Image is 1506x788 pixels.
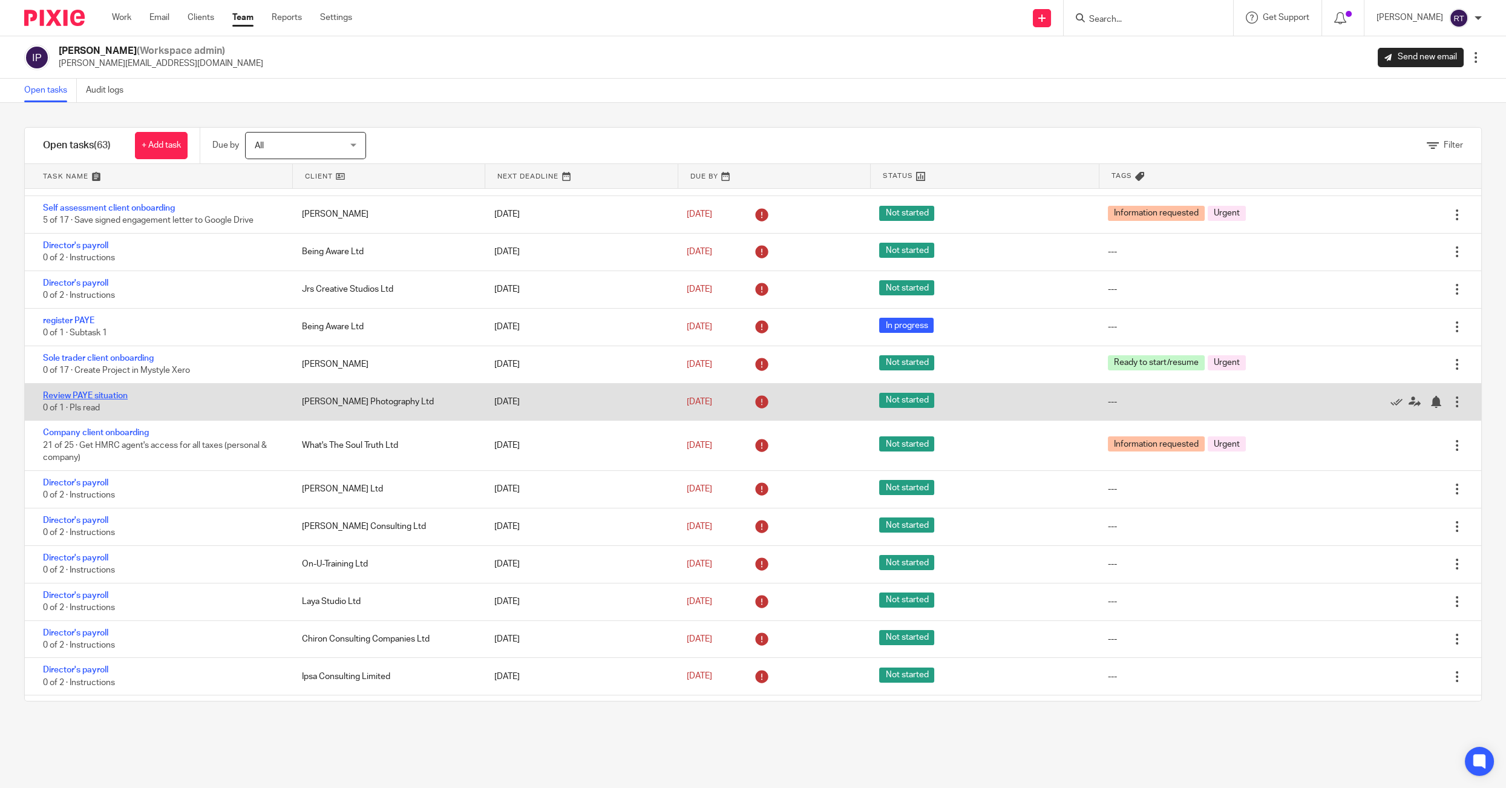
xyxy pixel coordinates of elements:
[43,428,149,437] a: Company client onboarding
[43,641,115,649] span: 0 of 2 · Instructions
[43,554,108,562] a: Director's payroll
[86,79,133,102] a: Audit logs
[1378,48,1464,67] a: Send new email
[687,485,712,493] span: [DATE]
[482,277,675,301] div: [DATE]
[59,57,263,70] p: [PERSON_NAME][EMAIL_ADDRESS][DOMAIN_NAME]
[43,666,108,674] a: Director's payroll
[1263,13,1309,22] span: Get Support
[879,355,934,370] span: Not started
[290,390,482,414] div: [PERSON_NAME] Photography Ltd
[687,248,712,256] span: [DATE]
[879,436,934,451] span: Not started
[135,132,188,159] a: + Add task
[290,477,482,501] div: [PERSON_NAME] Ltd
[290,277,482,301] div: Jrs Creative Studios Ltd
[320,11,352,24] a: Settings
[1108,671,1117,683] div: ---
[1208,206,1246,221] span: Urgent
[1108,558,1117,570] div: ---
[687,360,712,369] span: [DATE]
[290,352,482,376] div: [PERSON_NAME]
[687,323,712,331] span: [DATE]
[43,254,115,263] span: 0 of 2 · Instructions
[879,480,934,495] span: Not started
[482,315,675,339] div: [DATE]
[482,240,675,264] div: [DATE]
[687,560,712,568] span: [DATE]
[1108,396,1117,408] div: ---
[687,398,712,406] span: [DATE]
[43,441,267,462] span: 21 of 25 · Get HMRC agent's access for all taxes (personal & company)
[43,629,108,637] a: Director's payroll
[188,11,214,24] a: Clients
[482,352,675,376] div: [DATE]
[1108,283,1117,295] div: ---
[482,477,675,501] div: [DATE]
[137,46,225,56] span: (Workspace admin)
[687,672,712,681] span: [DATE]
[43,404,100,412] span: 0 of 1 · Pls read
[879,630,934,645] span: Not started
[687,597,712,606] span: [DATE]
[482,202,675,226] div: [DATE]
[879,593,934,608] span: Not started
[1108,633,1117,645] div: ---
[1390,396,1409,408] a: Mark as done
[687,285,712,294] span: [DATE]
[43,479,108,487] a: Director's payroll
[1208,355,1246,370] span: Urgent
[43,392,128,400] a: Review PAYE situation
[879,243,934,258] span: Not started
[883,171,913,181] span: Status
[482,514,675,539] div: [DATE]
[24,10,85,26] img: Pixie
[24,45,50,70] img: svg%3E
[290,433,482,458] div: What's The Soul Truth Ltd
[24,79,77,102] a: Open tasks
[1377,11,1443,24] p: [PERSON_NAME]
[290,552,482,576] div: On-U-Training Ltd
[879,393,934,408] span: Not started
[1108,246,1117,258] div: ---
[290,202,482,226] div: [PERSON_NAME]
[290,665,482,689] div: Ipsa Consulting Limited
[1111,171,1132,181] span: Tags
[1108,596,1117,608] div: ---
[212,139,239,151] p: Due by
[290,589,482,614] div: Laya Studio Ltd
[687,522,712,531] span: [DATE]
[1088,15,1197,25] input: Search
[43,678,115,687] span: 0 of 2 · Instructions
[879,555,934,570] span: Not started
[687,635,712,643] span: [DATE]
[290,627,482,651] div: Chiron Consulting Companies Ltd
[1108,206,1205,221] span: Information requested
[879,206,934,221] span: Not started
[43,566,115,574] span: 0 of 2 · Instructions
[43,204,175,212] a: Self assessment client onboarding
[43,516,108,525] a: Director's payroll
[687,210,712,218] span: [DATE]
[290,315,482,339] div: Being Aware Ltd
[482,552,675,576] div: [DATE]
[879,318,934,333] span: In progress
[43,241,108,250] a: Director's payroll
[879,668,934,683] span: Not started
[879,517,934,533] span: Not started
[1108,483,1117,495] div: ---
[43,366,190,375] span: 0 of 17 · Create Project in Mystyle Xero
[1449,8,1468,28] img: svg%3E
[879,280,934,295] span: Not started
[1108,520,1117,533] div: ---
[43,217,254,225] span: 5 of 17 · Save signed engagement letter to Google Drive
[255,142,264,150] span: All
[272,11,302,24] a: Reports
[43,329,107,337] span: 0 of 1 · Subtask 1
[43,491,115,500] span: 0 of 2 · Instructions
[482,589,675,614] div: [DATE]
[1108,436,1205,451] span: Information requested
[43,292,115,300] span: 0 of 2 · Instructions
[1208,436,1246,451] span: Urgent
[1108,321,1117,333] div: ---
